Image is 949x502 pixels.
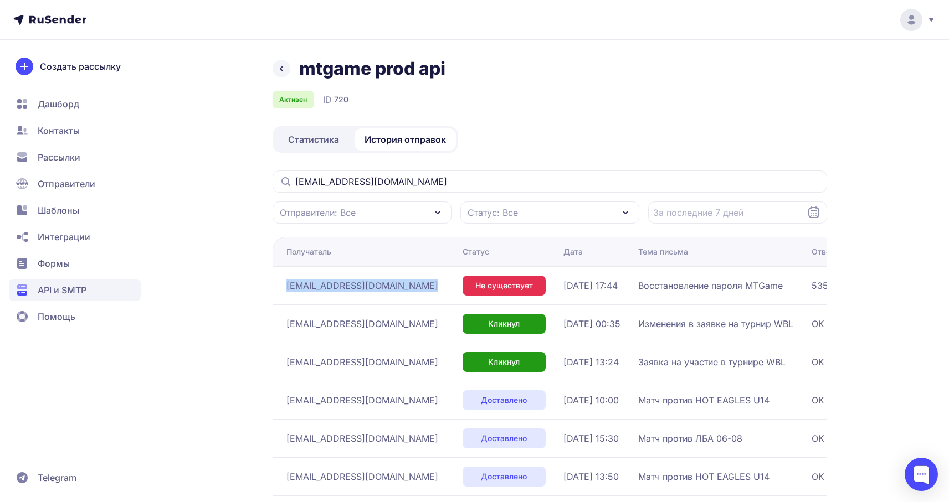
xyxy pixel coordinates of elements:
[323,93,348,106] div: ID
[563,317,620,330] span: [DATE] 00:35
[38,283,86,297] span: API и SMTP
[38,151,80,164] span: Рассылки
[638,355,786,369] span: Заявка на участие в турнире WBL
[648,201,827,224] input: Datepicker input
[563,279,618,292] span: [DATE] 17:44
[468,206,518,219] span: Статус: Все
[365,133,446,146] span: История отправок
[481,471,527,482] span: Доставлено
[286,279,438,292] span: [EMAIL_ADDRESS][DOMAIN_NAME]
[812,246,859,257] div: Ответ SMTP
[288,133,339,146] span: Статистика
[638,432,742,445] span: Матч против ЛБА 06-08
[286,355,438,369] span: [EMAIL_ADDRESS][DOMAIN_NAME]
[563,394,619,407] span: [DATE] 10:00
[40,60,121,73] span: Создать рассылку
[488,318,520,329] span: Кликнул
[334,94,348,105] span: 720
[638,317,793,330] span: Изменения в заявке на турнир WBL
[463,246,489,257] div: Статус
[475,280,533,291] span: Не существует
[481,433,527,444] span: Доставлено
[38,310,75,323] span: Помощь
[286,317,438,330] span: [EMAIL_ADDRESS][DOMAIN_NAME]
[280,206,356,219] span: Отправители: Все
[638,470,770,483] span: Матч против HOT EAGLES U14
[638,394,770,407] span: Матч против HOT EAGLES U14
[38,97,79,111] span: Дашборд
[563,246,583,257] div: Дата
[9,467,141,489] a: Telegram
[286,394,438,407] span: [EMAIL_ADDRESS][DOMAIN_NAME]
[355,128,456,151] a: История отправок
[273,170,827,193] input: Поиск
[38,230,90,244] span: Интеграции
[275,128,352,151] a: Статистика
[279,95,307,104] span: Активен
[286,246,331,257] div: Получатель
[563,432,619,445] span: [DATE] 15:30
[38,204,79,217] span: Шаблоны
[38,177,95,190] span: Отправители
[638,246,688,257] div: Тема письма
[638,279,783,292] span: Восстановление пароля MTGame
[481,395,527,406] span: Доставлено
[286,470,438,483] span: [EMAIL_ADDRESS][DOMAIN_NAME]
[299,58,445,80] h1: mtgame prod api
[38,471,76,484] span: Telegram
[38,124,80,137] span: Контакты
[563,355,619,369] span: [DATE] 13:24
[563,470,619,483] span: [DATE] 13:50
[488,356,520,368] span: Кликнул
[286,432,438,445] span: [EMAIL_ADDRESS][DOMAIN_NAME]
[38,257,70,270] span: Формы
